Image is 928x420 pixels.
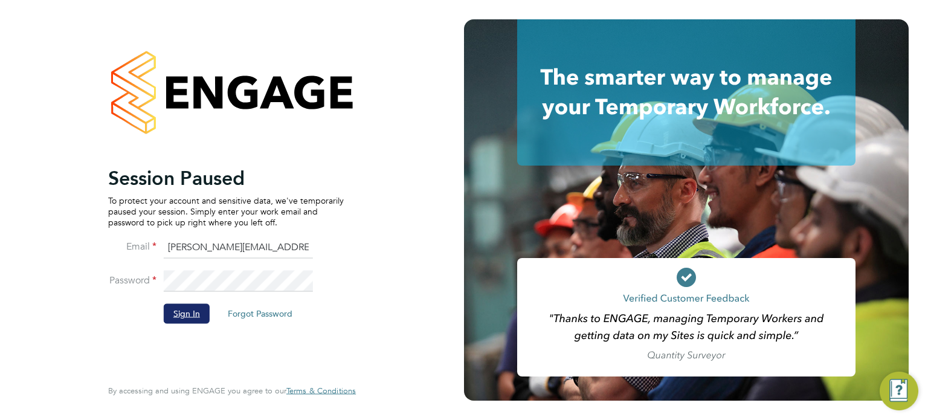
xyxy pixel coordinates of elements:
input: Enter your work email... [164,237,313,259]
button: Engage Resource Center [880,372,918,410]
label: Password [108,274,156,286]
span: By accessing and using ENGAGE you agree to our [108,386,356,396]
button: Sign In [164,304,210,323]
button: Forgot Password [218,304,302,323]
h2: Session Paused [108,166,344,190]
p: To protect your account and sensitive data, we've temporarily paused your session. Simply enter y... [108,195,344,228]
label: Email [108,240,156,253]
a: Terms & Conditions [286,386,356,396]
